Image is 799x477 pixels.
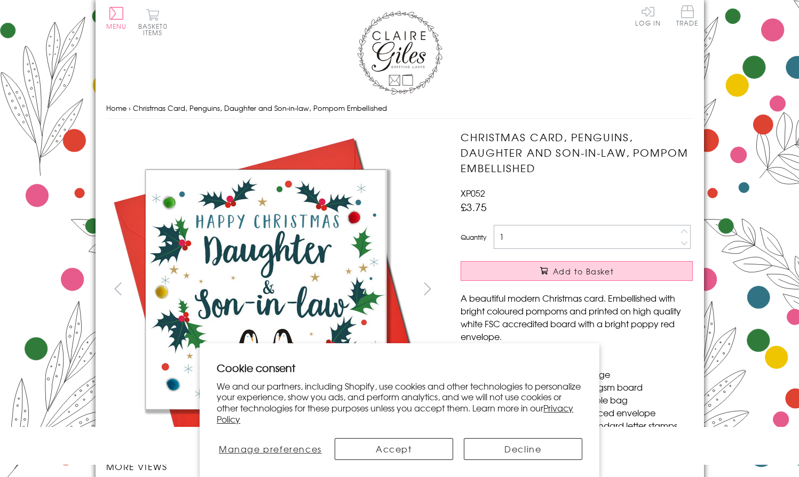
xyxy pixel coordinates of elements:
[106,7,127,29] button: Menu
[439,130,760,448] img: Christmas Card, Penguins, Daughter and Son-in-law, Pompom Embellished
[461,232,486,242] label: Quantity
[217,401,573,425] a: Privacy Policy
[461,199,487,214] span: £3.75
[461,292,693,343] p: A beautiful modern Christmas card. Embellished with bright coloured pompoms and printed on high q...
[461,187,485,199] span: XP052
[335,438,453,460] button: Accept
[464,438,582,460] button: Decline
[676,5,699,28] a: Trade
[106,21,127,31] span: Menu
[219,442,322,455] span: Manage preferences
[106,130,426,449] img: Christmas Card, Penguins, Daughter and Son-in-law, Pompom Embellished
[461,261,693,281] button: Add to Basket
[217,360,582,375] h2: Cookie consent
[217,381,582,425] p: We and our partners, including Shopify, use cookies and other technologies to personalize your ex...
[106,277,130,301] button: prev
[143,21,168,37] span: 0 items
[357,11,442,95] img: Claire Giles Greetings Cards
[106,98,693,119] nav: breadcrumbs
[217,438,323,460] button: Manage preferences
[129,103,131,113] span: ›
[106,103,126,113] a: Home
[138,9,168,36] button: Basket0 items
[676,5,699,26] span: Trade
[133,103,387,113] span: Christmas Card, Penguins, Daughter and Son-in-law, Pompom Embellished
[635,5,661,26] a: Log In
[461,130,693,175] h1: Christmas Card, Penguins, Daughter and Son-in-law, Pompom Embellished
[553,266,614,277] span: Add to Basket
[415,277,439,301] button: next
[106,460,440,473] h3: More views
